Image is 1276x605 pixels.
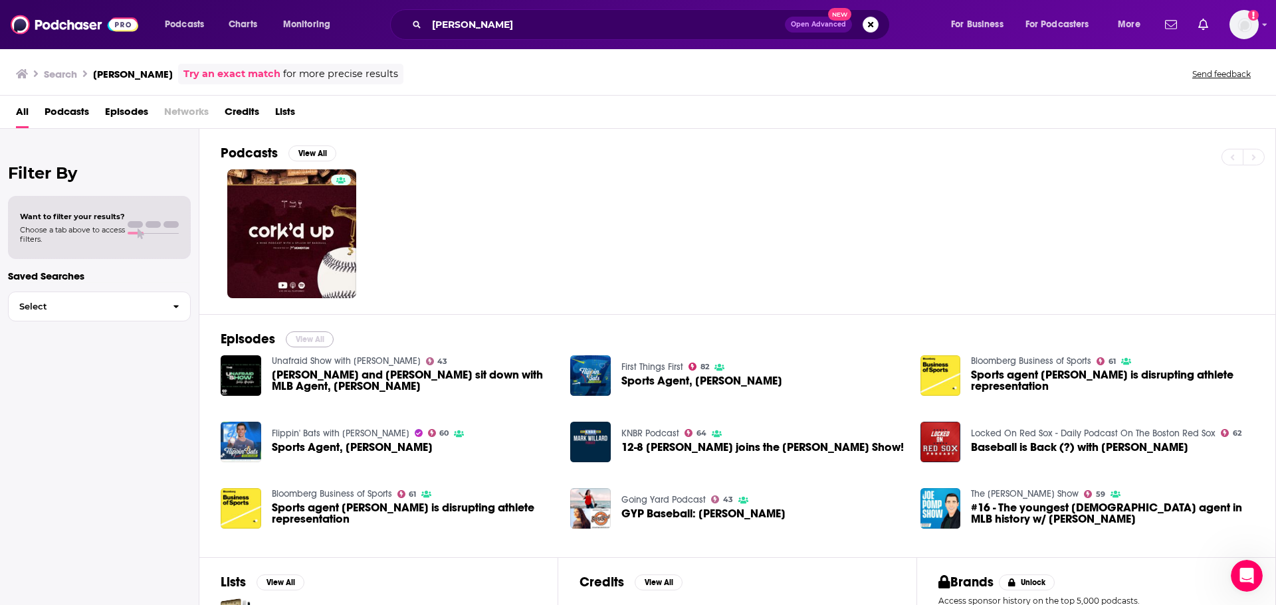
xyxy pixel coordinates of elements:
[785,17,852,33] button: Open AdvancedNew
[409,491,416,497] span: 61
[920,488,961,529] img: #16 - The youngest female agent in MLB history w/ Rachel Luba
[621,375,782,387] a: Sports Agent, Rachel Luba
[272,442,433,453] a: Sports Agent, Rachel Luba
[288,145,336,161] button: View All
[621,442,904,453] span: 12-8 [PERSON_NAME] joins the [PERSON_NAME] Show!
[580,574,683,590] a: CreditsView All
[938,574,994,590] h2: Brands
[1188,68,1255,80] button: Send feedback
[403,9,903,40] div: Search podcasts, credits, & more...
[951,15,1004,34] span: For Business
[621,442,904,453] a: 12-8 Rachel Luba joins the Mark Willard Show!
[221,355,261,396] img: George and Ralph sit down with MLB Agent, Rachel Luba
[156,14,221,35] button: open menu
[971,369,1254,392] span: Sports agent [PERSON_NAME] is disrupting athlete representation
[685,429,706,437] a: 64
[8,270,191,282] p: Saved Searches
[221,422,261,462] img: Sports Agent, Rachel Luba
[1109,359,1116,365] span: 61
[426,357,448,365] a: 43
[971,502,1254,525] a: #16 - The youngest female agent in MLB history w/ Rachel Luba
[1025,15,1089,34] span: For Podcasters
[272,502,555,525] span: Sports agent [PERSON_NAME] is disrupting athlete representation
[1233,430,1241,436] span: 62
[1160,13,1182,36] a: Show notifications dropdown
[272,442,433,453] span: Sports Agent, [PERSON_NAME]
[1193,13,1214,36] a: Show notifications dropdown
[971,442,1188,453] span: Baseball is Back (?) with [PERSON_NAME]
[272,488,392,499] a: Bloomberg Business of Sports
[105,101,148,128] a: Episodes
[437,359,447,365] span: 43
[274,14,348,35] button: open menu
[8,163,191,183] h2: Filter By
[791,21,846,28] span: Open Advanced
[183,66,280,82] a: Try an exact match
[20,225,125,244] span: Choose a tab above to access filters.
[44,68,77,80] h3: Search
[828,8,852,21] span: New
[1097,357,1116,365] a: 61
[221,145,336,161] a: PodcastsView All
[621,375,782,387] span: Sports Agent, [PERSON_NAME]
[570,422,611,462] img: 12-8 Rachel Luba joins the Mark Willard Show!
[221,488,261,529] img: Sports agent Rachel Luba is disrupting athlete representation
[11,12,138,37] img: Podchaser - Follow, Share and Rate Podcasts
[920,355,961,396] a: Sports agent Rachel Luba is disrupting athlete representation
[9,302,162,311] span: Select
[257,574,304,590] button: View All
[621,508,786,519] span: GYP Baseball: [PERSON_NAME]
[942,14,1020,35] button: open menu
[635,574,683,590] button: View All
[570,488,611,529] img: GYP Baseball: Rachel Luba
[272,369,555,392] span: [PERSON_NAME] and [PERSON_NAME] sit down with MLB Agent, [PERSON_NAME]
[221,145,278,161] h2: Podcasts
[275,101,295,128] span: Lists
[920,422,961,462] img: Baseball is Back (?) with Rachel Luba
[621,508,786,519] a: GYP Baseball: Rachel Luba
[283,66,398,82] span: for more precise results
[1248,10,1259,21] svg: Add a profile image
[1084,490,1105,498] a: 59
[221,331,275,347] h2: Episodes
[439,430,449,436] span: 60
[570,355,611,396] img: Sports Agent, Rachel Luba
[723,497,733,503] span: 43
[427,14,785,35] input: Search podcasts, credits, & more...
[700,364,709,370] span: 82
[971,428,1216,439] a: Locked On Red Sox - Daily Podcast On The Boston Red Sox
[397,490,417,498] a: 61
[165,15,204,34] span: Podcasts
[45,101,89,128] span: Podcasts
[971,355,1091,367] a: Bloomberg Business of Sports
[272,428,409,439] a: Flippin' Bats with Ben Verlander
[621,361,683,373] a: First Things First
[8,292,191,321] button: Select
[225,101,259,128] a: Credits
[621,494,706,505] a: Going Yard Podcast
[1229,10,1259,39] img: User Profile
[696,430,706,436] span: 64
[93,68,173,80] h3: [PERSON_NAME]
[1221,429,1241,437] a: 62
[272,369,555,392] a: George and Ralph sit down with MLB Agent, Rachel Luba
[971,369,1254,392] a: Sports agent Rachel Luba is disrupting athlete representation
[20,212,125,221] span: Want to filter your results?
[428,429,449,437] a: 60
[272,502,555,525] a: Sports agent Rachel Luba is disrupting athlete representation
[164,101,209,128] span: Networks
[999,574,1055,590] button: Unlock
[272,355,421,367] a: Unafraid Show with George Wrighster
[1229,10,1259,39] button: Show profile menu
[16,101,29,128] a: All
[971,442,1188,453] a: Baseball is Back (?) with Rachel Luba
